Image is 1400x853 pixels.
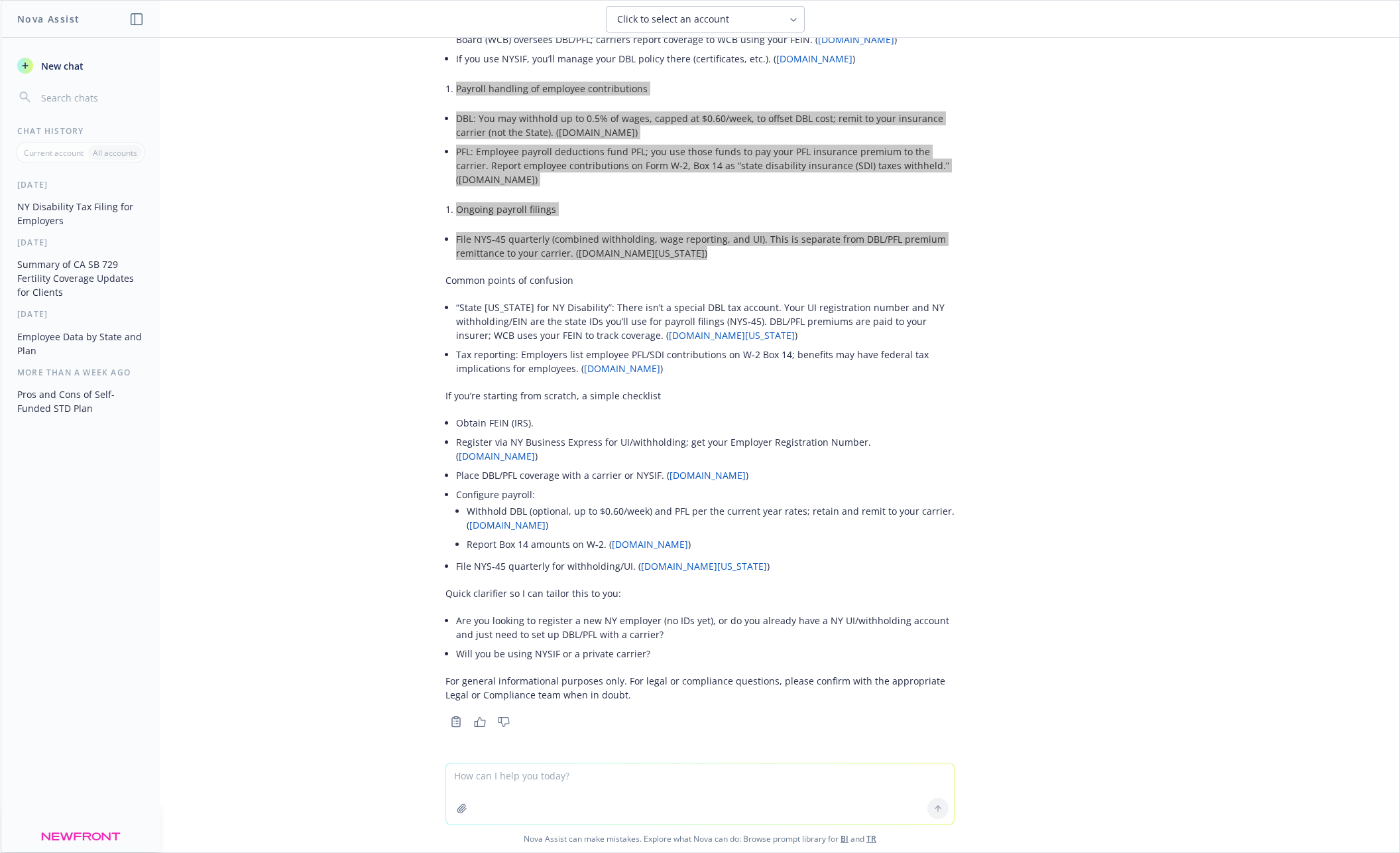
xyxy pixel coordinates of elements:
[1,367,160,378] div: More than a week ago
[445,674,955,702] p: For general informational purposes only. For legal or compliance questions, please confirm with t...
[38,88,144,107] input: Search chats
[670,469,746,482] a: [DOMAIN_NAME]
[841,833,848,844] a: BI
[459,173,535,186] a: [DOMAIN_NAME]
[606,6,805,33] button: Click to select an account
[456,644,955,663] li: Will you be using NYSIF or a private carrier?
[456,345,955,378] li: Tax reporting: Employers list employee PFL/SDI contributions on W‑2 Box 14; benefits may have fed...
[469,519,546,531] a: [DOMAIN_NAME]
[456,466,955,485] li: Place DBL/PFL coverage with a carrier or NYSIF. ( )
[456,413,955,432] li: Obtain FEIN (IRS).
[1,125,160,137] div: Chat History
[641,560,767,572] a: [DOMAIN_NAME][US_STATE]
[12,383,149,419] button: Pros and Cons of Self-Funded STD Plan
[459,450,535,462] a: [DOMAIN_NAME]
[12,253,149,303] button: Summary of CA SB 729 Fertility Coverage Updates for Clients
[776,52,852,65] a: [DOMAIN_NAME]
[456,142,955,189] li: PFL: Employee payroll deductions fund PFL; you use those funds to pay your PFL insurance premium ...
[493,712,514,731] button: Thumbs down
[467,501,955,535] li: Withhold DBL (optional, up to $0.60/week) and PFL per the current year rates; retain and remit to...
[617,13,729,26] span: Click to select an account
[445,389,955,403] p: If you’re starting from scratch, a simple checklist
[866,833,876,844] a: TR
[584,362,660,375] a: [DOMAIN_NAME]
[445,586,955,600] p: Quick clarifier so I can tailor this to you:
[445,273,955,287] p: Common points of confusion
[93,147,137,159] p: All accounts
[1,179,160,190] div: [DATE]
[456,49,955,68] li: If you use NYSIF, you’ll manage your DBL policy there (certificates, etc.). ( )
[12,326,149,361] button: Employee Data by State and Plan
[456,432,955,466] li: Register via NY Business Express for UI/withholding; get your Employer Registration Number. ( )
[12,196,149,231] button: NY Disability Tax Filing for Employers
[467,535,955,554] li: Report Box 14 amounts on W‑2. ( )
[456,485,955,557] li: Configure payroll:
[24,147,84,159] p: Current account
[669,329,795,342] a: [DOMAIN_NAME][US_STATE]
[456,79,955,98] li: Payroll handling of employee contributions
[456,109,955,142] li: DBL: You may withhold up to 0.5% of wages, capped at $0.60/week, to offset DBL cost; remit to you...
[6,825,1394,852] span: Nova Assist can make mistakes. Explore what Nova can do: Browse prompt library for and
[612,538,688,551] a: [DOMAIN_NAME]
[818,33,894,46] a: [DOMAIN_NAME]
[1,308,160,320] div: [DATE]
[450,716,462,728] svg: Copy to clipboard
[12,54,149,78] button: New chat
[456,200,955,219] li: Ongoing payroll filings
[456,557,955,576] li: File NYS‑45 quarterly for withholding/UI. ( )
[456,230,955,263] li: File NYS‑45 quarterly (combined withholding, wage reporting, and UI). This is separate from DBL/P...
[456,298,955,345] li: “State [US_STATE] for NY Disability”: There isn’t a special DBL tax account. Your UI registration...
[559,126,635,139] a: [DOMAIN_NAME]
[579,247,705,259] a: [DOMAIN_NAME][US_STATE]
[456,611,955,644] li: Are you looking to register a new NY employer (no IDs yet), or do you already have a NY UI/withho...
[17,12,80,26] h1: Nova Assist
[38,59,84,73] span: New chat
[1,237,160,248] div: [DATE]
